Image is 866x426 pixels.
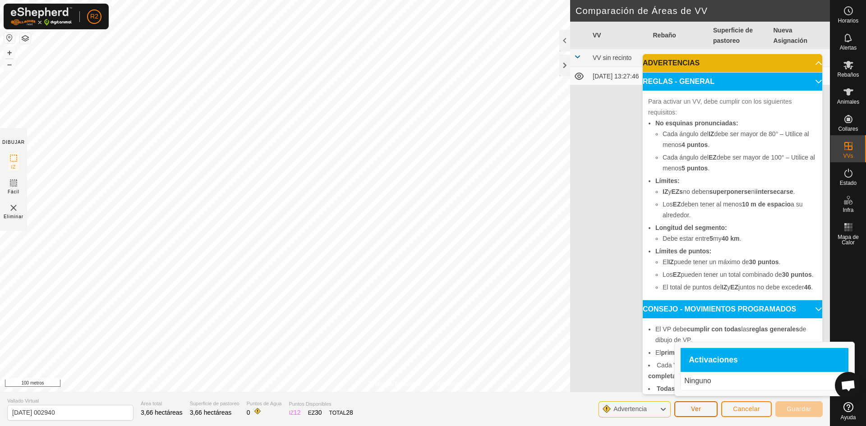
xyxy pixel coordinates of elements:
[289,401,331,407] font: Puntos Disponibles
[655,349,661,356] font: El
[655,325,687,333] font: El VP debe
[730,284,738,291] font: EZ
[20,33,31,44] button: Capas del Mapa
[315,409,322,416] font: 30
[576,6,708,16] font: Comparación de Áreas de VV
[655,247,711,255] font: Límites de puntos:
[663,154,709,161] font: Cada ángulo del
[643,59,700,67] font: ADVERTENCIAS
[721,401,772,417] button: Cancelar
[709,130,714,137] font: IZ
[837,72,859,78] font: Rebaños
[11,165,16,169] font: IZ
[663,284,722,291] font: El total de puntos del
[709,154,717,161] font: EZ
[709,235,713,242] font: 5
[661,349,681,356] font: primer
[709,188,751,195] font: superponerse
[668,188,671,195] font: y
[684,377,711,385] font: Ninguno
[4,32,15,43] button: Restablecer Mapa
[687,325,742,333] font: cumplir con todas
[4,59,15,70] button: –
[663,235,709,242] font: Debe estar entre
[431,381,461,387] font: Contáctenos
[4,47,15,58] button: +
[722,284,727,291] font: IZ
[713,235,722,242] font: my
[657,362,682,369] font: Cada VP
[643,318,822,412] p-accordion-content: CONSEJO - MOVIMIENTOS PROGRAMADOS
[787,405,811,412] font: Guardar
[657,385,675,392] font: Todas
[643,78,714,85] font: REGLAS - GENERAL
[830,399,866,424] a: Ayuda
[837,99,859,105] font: Animales
[663,201,673,208] font: Los
[346,409,353,416] font: 28
[843,207,853,213] font: Infra
[431,380,461,388] a: Contáctenos
[722,235,740,242] font: 40 km
[593,73,639,80] font: [DATE] 13:27:46
[643,300,822,318] p-accordion-header: CONSEJO - MOVIMIENTOS PROGRAMADOS
[655,224,727,231] font: Longitud del segmento:
[782,271,812,278] font: 30 puntos
[90,13,98,20] font: R2
[643,54,822,72] p-accordion-header: ADVERTENCIAS
[643,73,822,91] p-accordion-header: REGLAS - GENERAL
[674,258,749,266] font: puede tener un máximo de
[8,202,19,213] img: VV
[329,410,346,416] font: TOTAL
[643,91,822,300] p-accordion-content: REGLAS - GENERAL
[190,401,240,406] font: Superficie de pastoreo
[682,165,708,172] font: 5 puntos
[663,258,668,266] font: El
[369,380,420,388] a: Política de Privacidad
[843,153,853,159] font: VVs
[749,325,799,333] font: reglas generales
[739,235,741,242] font: .
[708,141,709,148] font: .
[671,188,683,195] font: EZs
[681,271,782,278] font: pueden tener un total combinado de
[749,258,778,266] font: 30 puntos
[308,410,315,416] font: EZ
[742,201,791,208] font: 10 m de espacio
[11,7,72,26] img: Logotipo de Gallagher
[804,284,811,291] font: 46
[812,271,814,278] font: .
[2,140,25,145] font: DIBUJAR
[811,284,813,291] font: .
[708,165,709,172] font: .
[668,258,673,266] font: IZ
[141,409,183,416] font: 3,66 hectáreas
[673,201,681,208] font: EZ
[751,188,756,195] font: ni
[294,409,301,416] font: 12
[838,234,859,246] font: Mapa de Calor
[673,271,681,278] font: EZ
[289,410,294,416] font: IZ
[663,130,809,148] font: debe ser mayor de 80° – Utilice al menos
[741,325,749,333] font: las
[689,355,738,364] font: Activaciones
[7,48,12,57] font: +
[663,271,673,278] font: Los
[653,32,676,39] font: Rebaño
[663,188,668,195] font: IZ
[7,398,39,403] font: Vallado Virtual
[7,60,12,69] font: –
[613,405,647,412] font: Advertencia
[247,409,250,416] font: 0
[793,188,795,195] font: .
[4,214,23,219] font: Eliminar
[593,54,631,61] font: VV sin recinto
[663,154,815,172] font: debe ser mayor de 100° – Utilice al menos
[682,141,708,148] font: 4 puntos
[733,405,760,412] font: Cancelar
[643,305,796,313] font: CONSEJO - MOVIMIENTOS PROGRAMADOS
[779,258,781,266] font: .
[774,27,807,44] font: Nueva Asignación
[190,409,232,416] font: 3,66 hectáreas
